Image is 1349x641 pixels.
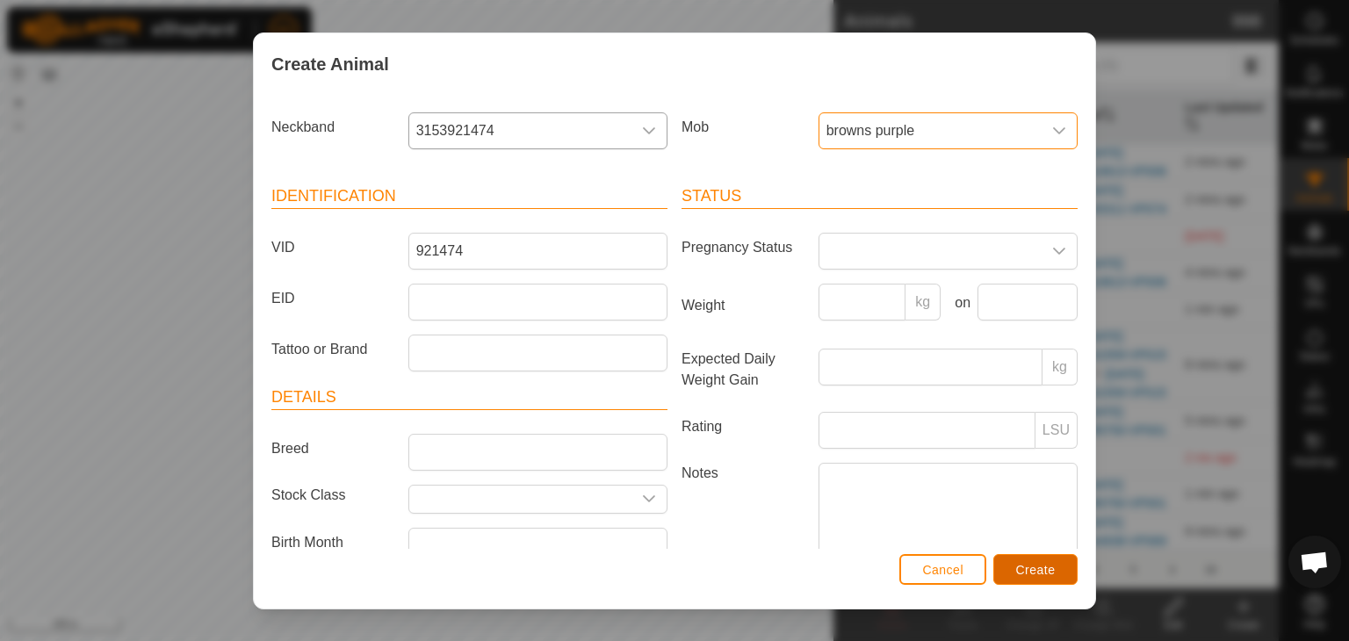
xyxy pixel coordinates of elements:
label: Pregnancy Status [674,233,812,263]
label: Tattoo or Brand [264,335,401,364]
label: Expected Daily Weight Gain [674,349,812,391]
button: Cancel [899,554,986,585]
label: Birth Month [264,528,401,558]
label: Neckband [264,112,401,142]
div: dropdown trigger [1042,113,1077,148]
p-inputgroup-addon: kg [1042,349,1078,385]
button: Create [993,554,1078,585]
label: Weight [674,284,812,328]
p-inputgroup-addon: LSU [1035,412,1078,449]
header: Status [682,184,1078,209]
header: Details [271,385,667,410]
div: dropdown trigger [631,486,667,513]
div: dropdown trigger [631,113,667,148]
header: Identification [271,184,667,209]
div: Open chat [1288,536,1341,588]
label: EID [264,284,401,313]
div: dropdown trigger [1042,234,1077,269]
label: Notes [674,463,812,562]
p-inputgroup-addon: kg [905,284,941,320]
label: Stock Class [264,485,401,507]
label: VID [264,233,401,263]
span: browns purple [819,113,1042,148]
span: Cancel [922,563,963,577]
label: Breed [264,434,401,464]
label: Mob [674,112,812,142]
span: 3153921474 [409,113,631,148]
span: Create Animal [271,51,389,77]
span: Create [1016,563,1056,577]
label: Rating [674,412,812,442]
label: on [948,292,970,313]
